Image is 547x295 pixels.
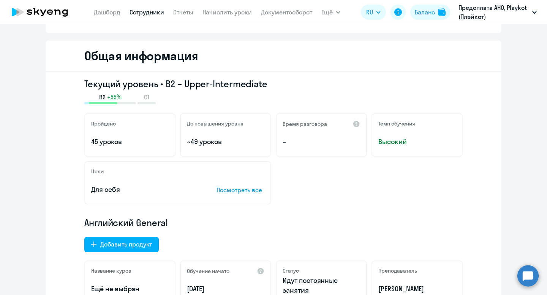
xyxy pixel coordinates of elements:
[107,93,122,101] span: +55%
[378,137,456,147] span: Высокий
[458,3,529,21] p: Предоплата АНО, Playkot (Плэйкот)
[91,120,116,127] h5: Пройдено
[84,78,463,90] h3: Текущий уровень • B2 – Upper-Intermediate
[410,5,450,20] button: Балансbalance
[100,240,152,249] div: Добавить продукт
[84,217,168,229] span: Английский General
[378,120,415,127] h5: Темп обучения
[187,137,264,147] p: ~49 уроков
[91,137,169,147] p: 45 уроков
[361,5,386,20] button: RU
[217,185,264,195] p: Посмотреть все
[366,8,373,17] span: RU
[438,8,446,16] img: balance
[321,5,340,20] button: Ещё
[187,120,243,127] h5: До повышения уровня
[94,8,120,16] a: Дашборд
[455,3,541,21] button: Предоплата АНО, Playkot (Плэйкот)
[91,185,193,195] p: Для себя
[84,48,198,63] h2: Общая информация
[144,93,149,101] span: C1
[187,284,264,294] p: [DATE]
[202,8,252,16] a: Начислить уроки
[378,267,417,274] h5: Преподаватель
[283,137,360,147] p: –
[91,267,131,274] h5: Название курса
[99,93,106,101] span: B2
[261,8,312,16] a: Документооборот
[283,267,299,274] h5: Статус
[173,8,193,16] a: Отчеты
[321,8,333,17] span: Ещё
[378,284,456,294] p: [PERSON_NAME]
[415,8,435,17] div: Баланс
[84,237,159,252] button: Добавить продукт
[130,8,164,16] a: Сотрудники
[91,168,104,175] h5: Цели
[187,268,229,275] h5: Обучение начато
[91,284,169,294] p: Ещё не выбран
[283,121,327,127] h5: Время разговора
